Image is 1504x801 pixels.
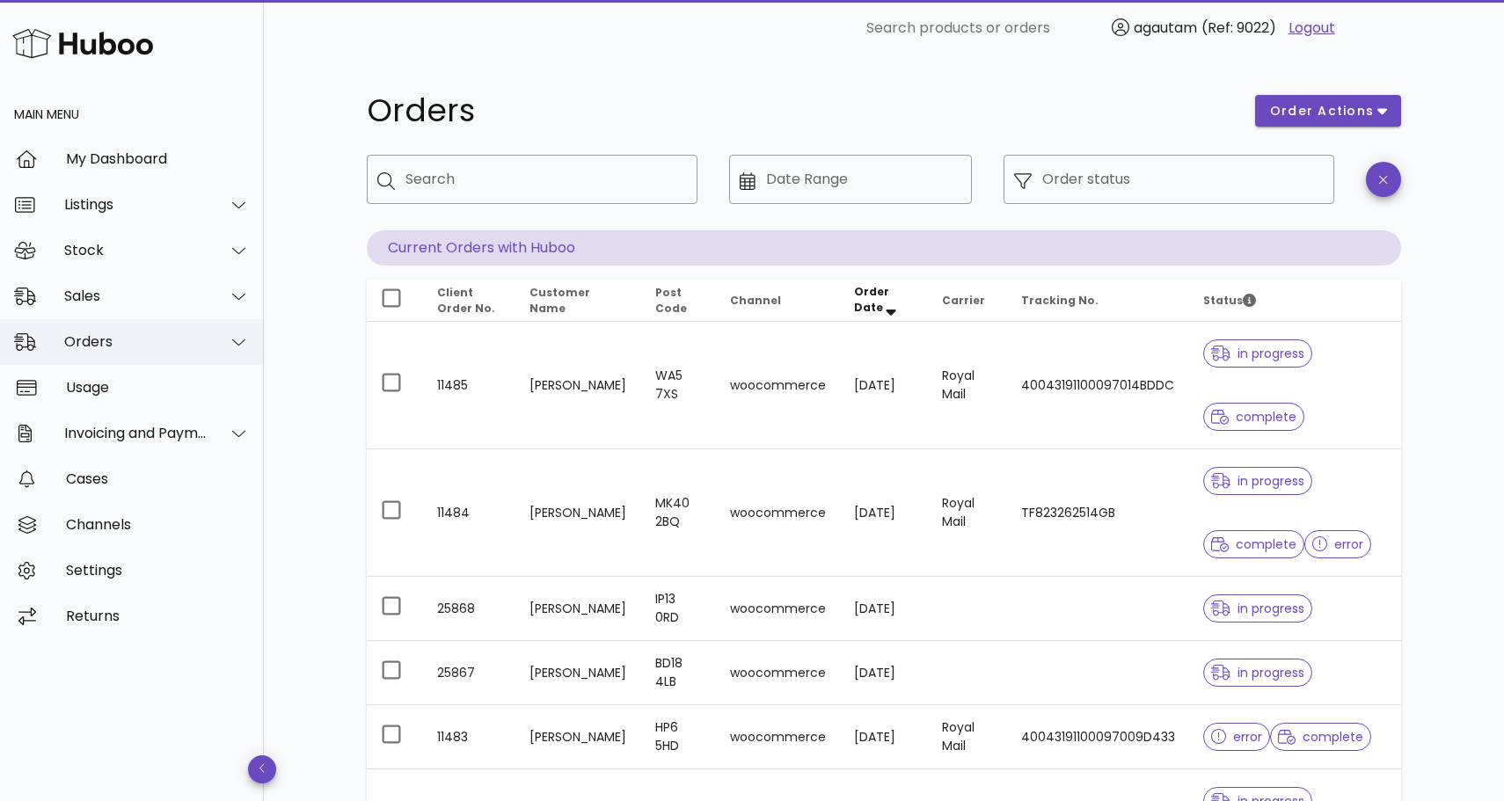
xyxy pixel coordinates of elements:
div: Returns [66,608,250,624]
th: Carrier [928,280,1006,322]
div: Channels [66,516,250,533]
img: Huboo Logo [12,25,153,62]
div: Sales [64,288,208,304]
td: 40043191100097009D433 [1007,705,1189,769]
td: MK40 2BQ [641,449,716,577]
td: [DATE] [840,705,928,769]
span: Client Order No. [437,285,495,316]
td: Royal Mail [928,449,1006,577]
td: [PERSON_NAME] [515,322,641,449]
td: 40043191100097014BDDC [1007,322,1189,449]
span: Status [1203,293,1256,308]
div: Orders [64,333,208,350]
button: order actions [1255,95,1401,127]
h1: Orders [367,95,1234,127]
span: (Ref: 9022) [1201,18,1276,38]
th: Order Date: Sorted descending. Activate to remove sorting. [840,280,928,322]
span: in progress [1211,666,1304,679]
td: [PERSON_NAME] [515,449,641,577]
td: [PERSON_NAME] [515,641,641,705]
span: Carrier [942,293,985,308]
span: error [1211,731,1263,743]
span: in progress [1211,347,1304,360]
td: Royal Mail [928,705,1006,769]
td: 11483 [423,705,515,769]
span: Post Code [655,285,687,316]
td: Royal Mail [928,322,1006,449]
div: Invoicing and Payments [64,425,208,441]
th: Client Order No. [423,280,515,322]
td: HP6 5HD [641,705,716,769]
span: Order Date [854,284,889,315]
p: Current Orders with Huboo [367,230,1401,266]
td: woocommerce [716,577,840,641]
a: Logout [1289,18,1335,39]
div: Cases [66,470,250,487]
td: 11484 [423,449,515,577]
th: Status [1189,280,1401,322]
td: 11485 [423,322,515,449]
span: in progress [1211,602,1304,615]
td: woocommerce [716,705,840,769]
td: 25868 [423,577,515,641]
div: Settings [66,562,250,579]
span: error [1312,538,1364,550]
span: complete [1278,731,1363,743]
span: in progress [1211,475,1304,487]
td: [DATE] [840,322,928,449]
td: [PERSON_NAME] [515,705,641,769]
span: agautam [1134,18,1197,38]
td: woocommerce [716,449,840,577]
th: Channel [716,280,840,322]
td: IP13 0RD [641,577,716,641]
td: woocommerce [716,641,840,705]
div: Listings [64,196,208,213]
span: Customer Name [529,285,590,316]
th: Post Code [641,280,716,322]
span: order actions [1269,102,1375,120]
th: Customer Name [515,280,641,322]
td: 25867 [423,641,515,705]
div: Stock [64,242,208,259]
td: [PERSON_NAME] [515,577,641,641]
td: [DATE] [840,577,928,641]
span: complete [1211,411,1296,423]
th: Tracking No. [1007,280,1189,322]
div: My Dashboard [66,150,250,167]
td: BD18 4LB [641,641,716,705]
span: Tracking No. [1021,293,1099,308]
td: WA5 7XS [641,322,716,449]
span: Channel [730,293,781,308]
td: [DATE] [840,449,928,577]
td: [DATE] [840,641,928,705]
td: TF823262514GB [1007,449,1189,577]
div: Usage [66,379,250,396]
td: woocommerce [716,322,840,449]
span: complete [1211,538,1296,550]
